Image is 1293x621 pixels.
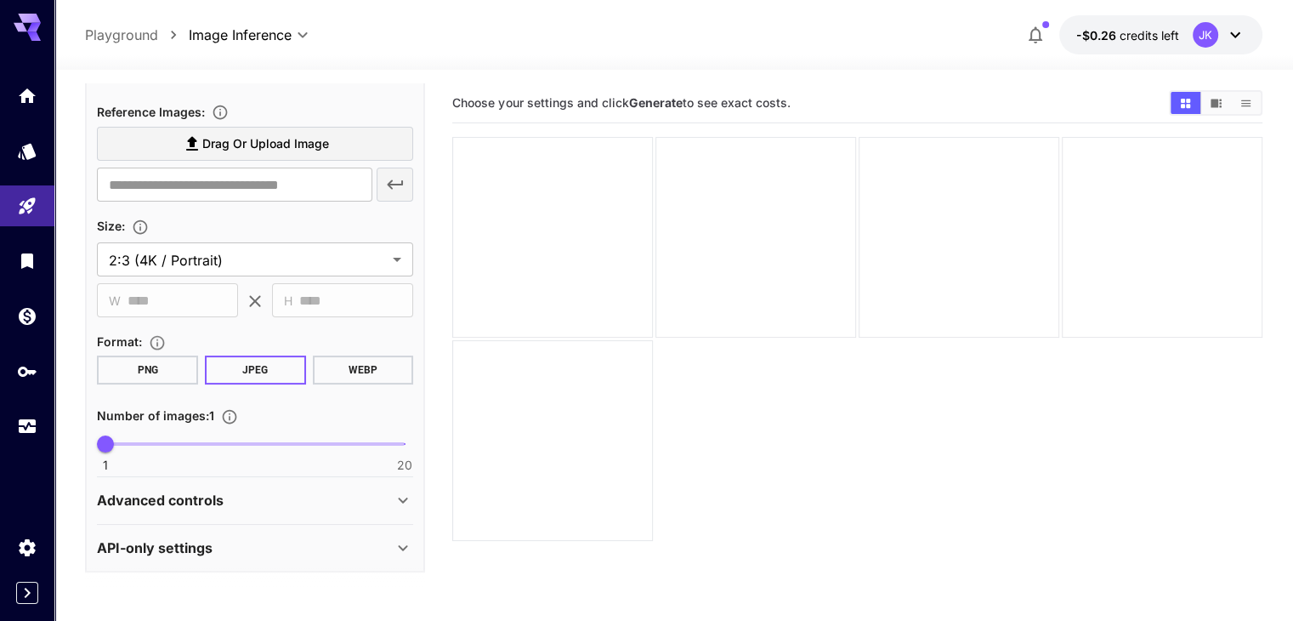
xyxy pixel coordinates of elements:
div: JK [1193,22,1218,48]
span: Image Inference [189,25,292,45]
button: JPEG [205,356,306,385]
span: Size : [97,219,125,233]
p: Advanced controls [97,490,224,510]
b: Generate [628,95,682,110]
button: Expand sidebar [16,582,38,604]
span: 1 [103,457,108,474]
span: Choose your settings and click to see exact costs. [452,95,790,110]
button: WEBP [313,356,414,385]
button: Show media in grid view [1171,92,1200,114]
div: Library [17,250,37,271]
span: credits left [1120,28,1179,43]
span: Drag or upload image [202,134,329,155]
span: H [284,291,292,310]
a: Playground [85,25,158,45]
button: Choose the file format for the output image. [142,334,173,351]
div: Wallet [17,305,37,327]
span: Format : [97,334,142,349]
div: Playground [17,196,37,217]
span: Reference Images : [97,105,205,119]
div: Models [17,140,37,162]
button: Specify how many images to generate in a single request. Each image generation will be charged se... [214,408,245,425]
span: 20 [397,457,412,474]
span: Number of images : 1 [97,408,214,423]
button: Show media in list view [1231,92,1261,114]
div: Home [17,85,37,106]
button: -$0.2556JK [1059,15,1262,54]
nav: breadcrumb [85,25,189,45]
button: PNG [97,356,198,385]
button: Show media in video view [1201,92,1231,114]
div: API Keys [17,361,37,382]
div: Advanced controls [97,480,413,521]
button: Adjust the dimensions of the generated image by specifying its width and height in pixels, or sel... [125,219,156,236]
label: Drag or upload image [97,127,413,162]
span: -$0.26 [1076,28,1120,43]
span: 2:3 (4K / Portrait) [109,250,386,271]
div: Usage [17,416,37,437]
div: API-only settings [97,527,413,568]
button: Upload a reference image to guide the result. This is needed for Image-to-Image or Inpainting. Su... [205,104,235,121]
div: Show media in grid viewShow media in video viewShow media in list view [1169,90,1262,116]
div: -$0.2556 [1076,26,1179,44]
div: Settings [17,537,37,558]
span: W [109,291,121,310]
p: API-only settings [97,538,213,558]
